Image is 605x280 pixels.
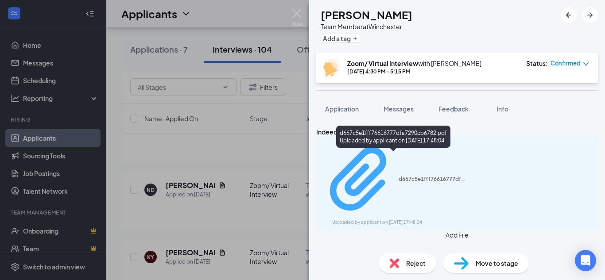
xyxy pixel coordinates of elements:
[563,10,574,20] svg: ArrowLeftNew
[496,105,508,113] span: Info
[384,105,414,113] span: Messages
[551,59,581,68] span: Confirmed
[325,105,359,113] span: Application
[561,7,577,23] button: ArrowLeftNew
[585,10,595,20] svg: ArrowRight
[399,176,465,183] div: d667c5e1fff76616777dfa7290cb6782.pdf
[347,59,481,68] div: with [PERSON_NAME]
[321,34,360,43] button: PlusAdd a tag
[321,7,412,22] h1: [PERSON_NAME]
[336,126,450,148] div: d667c5e1fff76616777dfa7290cb6782.pdf Uploaded by applicant on [DATE] 17:48:04
[406,258,426,268] span: Reject
[316,127,598,137] div: Indeed Resume
[476,258,518,268] span: Move to stage
[321,22,412,31] div: Team Member at Winchester
[332,219,465,226] div: Uploaded by applicant on [DATE] 17:48:04
[526,59,548,68] div: Status :
[583,61,589,67] span: down
[438,105,469,113] span: Feedback
[575,250,596,271] div: Open Intercom Messenger
[347,68,481,75] div: [DATE] 4:30 PM - 5:15 PM
[347,59,418,67] b: Zoom/ Virtual Interview
[582,7,598,23] button: ArrowRight
[322,141,399,218] svg: Paperclip
[322,141,465,226] a: Paperclipd667c5e1fff76616777dfa7290cb6782.pdfUploaded by applicant on [DATE] 17:48:04
[353,36,358,41] svg: Plus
